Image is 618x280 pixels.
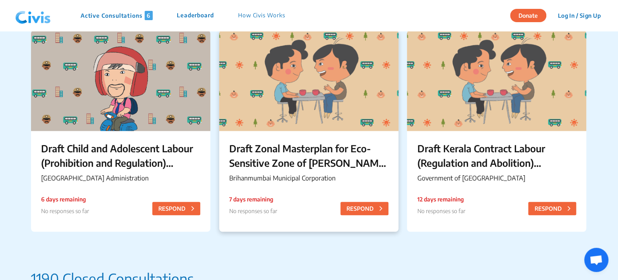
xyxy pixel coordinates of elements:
[177,11,214,20] p: Leaderboard
[31,30,210,232] a: Draft Child and Adolescent Labour (Prohibition and Regulation) Chandigarh Rules, 2025[GEOGRAPHIC_...
[41,195,89,203] p: 6 days remaining
[407,30,586,232] a: Draft Kerala Contract Labour (Regulation and Abolition) (Amendment) Rules, 2025Government of [GEO...
[417,173,576,183] p: Government of [GEOGRAPHIC_DATA]
[340,202,388,215] button: RESPOND
[528,202,576,215] button: RESPOND
[41,173,200,183] p: [GEOGRAPHIC_DATA] Administration
[229,207,277,214] span: No responses so far
[510,11,552,19] a: Donate
[229,141,388,170] p: Draft Zonal Masterplan for Eco- Sensitive Zone of [PERSON_NAME][GEOGRAPHIC_DATA]
[152,202,200,215] button: RESPOND
[584,248,608,272] div: Open chat
[229,195,277,203] p: 7 days remaining
[145,11,153,20] span: 6
[417,207,465,214] span: No responses so far
[238,11,285,20] p: How Civis Works
[510,9,546,22] button: Donate
[12,4,54,28] img: navlogo.png
[417,141,576,170] p: Draft Kerala Contract Labour (Regulation and Abolition) (Amendment) Rules, 2025
[41,141,200,170] p: Draft Child and Adolescent Labour (Prohibition and Regulation) Chandigarh Rules, 2025
[417,195,465,203] p: 12 days remaining
[41,207,89,214] span: No responses so far
[219,30,398,232] a: Draft Zonal Masterplan for Eco- Sensitive Zone of [PERSON_NAME][GEOGRAPHIC_DATA]Brihanmumbai Muni...
[552,9,606,22] button: Log In / Sign Up
[229,173,388,183] p: Brihanmumbai Municipal Corporation
[81,11,153,20] p: Active Consultations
